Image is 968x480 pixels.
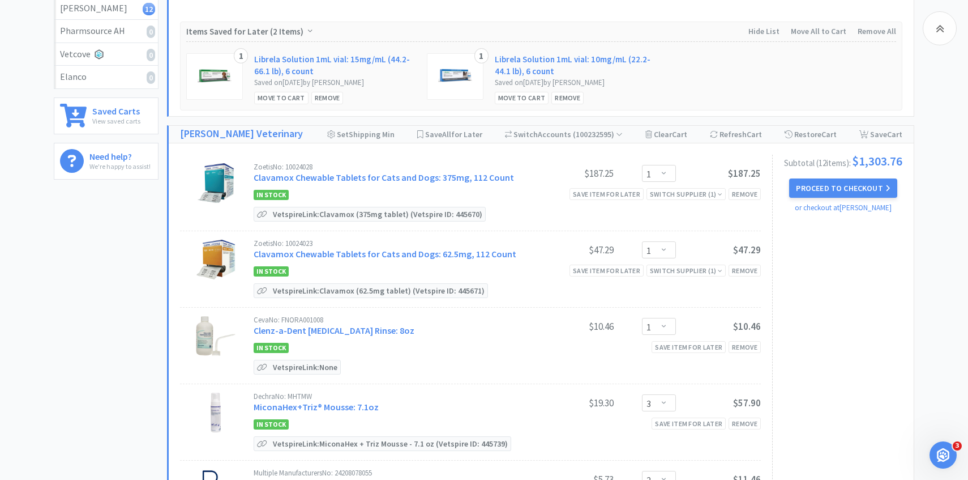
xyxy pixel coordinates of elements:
a: Clavamox Chewable Tablets for Cats and Dogs: 375mg, 112 Count [254,172,514,183]
div: Saved on [DATE] by [PERSON_NAME] [254,77,416,89]
div: Switch Supplier ( 1 ) [650,265,722,276]
span: Remove All [858,26,896,36]
span: In Stock [254,419,289,430]
div: Dechra No: MHTMW [254,393,529,400]
a: Clenz-a-Dent [MEDICAL_DATA] Rinse: 8oz [254,325,414,336]
div: Remove [729,188,761,200]
div: Save item for later [569,188,644,200]
i: 0 [147,71,155,84]
img: 946ea0a38146429787952fae19f245f9_593239.jpeg [438,60,472,94]
div: Remove [551,92,584,104]
span: $187.25 [728,167,761,180]
div: Accounts [505,126,623,143]
div: Move to Cart [495,92,549,104]
div: Ceva No: FNORA001008 [254,316,529,324]
div: 1 [474,48,489,64]
h6: Saved Carts [92,104,140,116]
a: MiconaHex+Triz® Mousse: 7.1oz [254,401,379,413]
img: ef28a095c8c64fdd8b1df0082e305ff7_456585.jpeg [196,163,235,203]
span: Switch [513,129,538,139]
div: Zoetis No: 10024028 [254,163,529,171]
p: Vetspire Link: MiconaHex + Triz Mousse - 7.1 oz (Vetspire ID: 445739) [270,437,511,451]
i: 0 [147,26,155,38]
span: Move All to Cart [791,26,846,36]
span: Cart [887,129,902,139]
div: Save item for later [569,265,644,277]
span: 3 [953,441,962,451]
div: Restore [785,126,837,143]
div: Clear [645,126,687,143]
div: [PERSON_NAME] [60,1,152,16]
div: Shipping Min [327,126,395,143]
div: Remove [729,341,761,353]
p: Vetspire Link: Clavamox (375mg tablet) (Vetspire ID: 445670) [270,207,485,221]
span: $1,303.76 [852,155,902,167]
div: Multiple Manufacturers No: 24208078055 [254,469,529,477]
div: Remove [311,92,344,104]
span: Set [337,129,349,139]
div: Remove [729,265,761,277]
a: Librela Solution 1mL vial: 15mg/mL (44.2-66.1 lb), 6 count [254,53,416,77]
span: Cart [821,129,837,139]
h6: Need help? [89,149,151,161]
span: Save for Later [425,129,482,139]
p: Vetspire Link: None [270,360,340,374]
div: $19.30 [529,396,614,410]
i: 0 [147,49,155,61]
div: Move to Cart [254,92,309,104]
div: Save item for later [652,341,726,353]
div: 1 [234,48,248,64]
img: b3712e0e250046aebc95b53167e34252_462269.jpeg [196,240,235,279]
a: [PERSON_NAME] Veterinary [180,126,303,142]
img: f4716a0b9bb441128c7105cc108c1620_220634.jpeg [196,393,235,432]
span: $57.90 [733,397,761,409]
span: 2 Items [273,26,301,37]
div: Refresh [710,126,762,143]
span: All [442,129,451,139]
iframe: Intercom live chat [930,441,957,469]
a: Elanco0 [54,66,158,88]
div: $187.25 [529,167,614,180]
div: Switch Supplier ( 1 ) [650,189,722,199]
div: Save item for later [652,418,726,430]
a: or checkout at [PERSON_NAME] [795,203,892,213]
div: Remove [729,418,761,430]
div: Pharmsource AH [60,24,152,39]
div: $10.46 [529,320,614,333]
a: Librela Solution 1mL vial: 10mg/mL (22.2-44.1 lb), 6 count [495,53,656,77]
span: $10.46 [733,320,761,333]
div: Vetcove [60,47,152,62]
a: Clavamox Chewable Tablets for Cats and Dogs: 62.5mg, 112 Count [254,248,516,260]
p: Vetspire Link: Clavamox (62.5mg tablet) (Vetspire ID: 445671) [270,284,487,298]
span: In Stock [254,343,289,353]
div: Saved on [DATE] by [PERSON_NAME] [495,77,656,89]
a: Pharmsource AH0 [54,20,158,43]
i: 12 [143,3,155,15]
span: ( 100232595 ) [571,129,623,139]
img: f6096c743903432caf968beabb408711_231536.jpeg [196,316,235,356]
span: Hide List [748,26,779,36]
div: Elanco [60,70,152,84]
img: b40149b5dc464f7bb782c42bbb635572_593235.jpeg [198,60,232,94]
span: Cart [747,129,762,139]
div: Save [859,126,902,143]
a: Vetcove0 [54,43,158,66]
span: Cart [672,129,687,139]
span: In Stock [254,190,289,200]
span: $47.29 [733,244,761,256]
p: View saved carts [92,116,140,126]
button: Proceed to Checkout [789,179,897,198]
span: Items Saved for Later ( ) [186,26,306,37]
a: Saved CartsView saved carts [54,97,159,134]
div: $47.29 [529,243,614,257]
div: Zoetis No: 10024023 [254,240,529,247]
p: We're happy to assist! [89,161,151,172]
div: Subtotal ( 12 item s ): [784,155,902,167]
span: In Stock [254,266,289,277]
